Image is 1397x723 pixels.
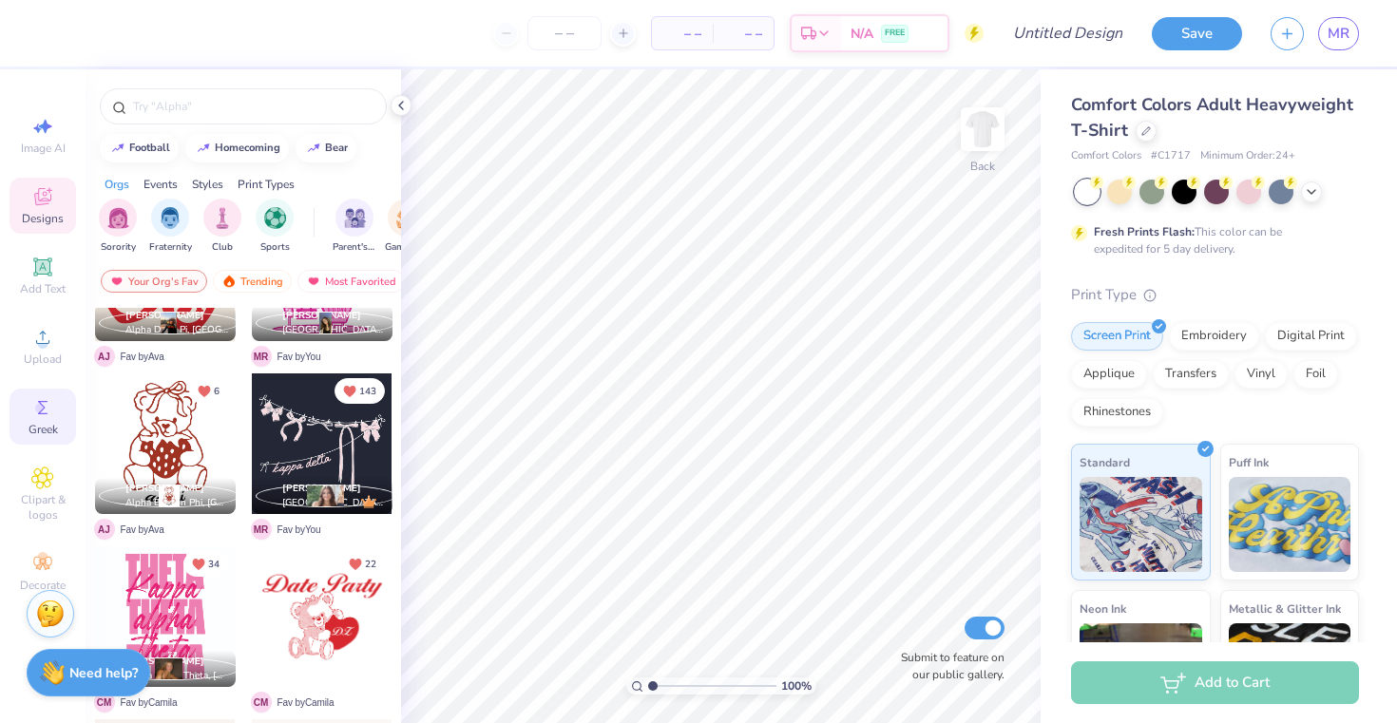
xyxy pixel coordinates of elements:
[1071,360,1147,389] div: Applique
[1094,224,1195,239] strong: Fresh Prints Flash:
[21,141,66,156] span: Image AI
[385,240,429,255] span: Game Day
[94,519,115,540] span: A J
[1293,360,1338,389] div: Foil
[131,97,374,116] input: Try "Alpha"
[1153,360,1229,389] div: Transfers
[149,240,192,255] span: Fraternity
[149,199,192,255] button: filter button
[251,346,272,367] span: M R
[99,199,137,255] div: filter for Sorority
[306,275,321,288] img: most_fav.gif
[527,16,602,50] input: – –
[215,143,280,153] div: homecoming
[333,199,376,255] button: filter button
[306,143,321,154] img: trend_line.gif
[221,275,237,288] img: trending.gif
[101,270,207,293] div: Your Org's Fav
[203,199,241,255] div: filter for Club
[100,134,179,162] button: football
[297,270,405,293] div: Most Favorited
[105,176,129,193] div: Orgs
[282,496,385,510] span: [GEOGRAPHIC_DATA], [GEOGRAPHIC_DATA][US_STATE]
[10,492,76,523] span: Clipart & logos
[1328,23,1349,45] span: MR
[203,199,241,255] button: filter button
[24,352,62,367] span: Upload
[213,270,292,293] div: Trending
[125,309,204,322] span: [PERSON_NAME]
[282,309,361,322] span: [PERSON_NAME]
[1200,148,1295,164] span: Minimum Order: 24 +
[333,199,376,255] div: filter for Parent's Weekend
[109,275,124,288] img: most_fav.gif
[1151,148,1191,164] span: # C1717
[212,240,233,255] span: Club
[260,240,290,255] span: Sports
[1229,452,1269,472] span: Puff Ink
[125,496,228,510] span: Alpha Epsilon Phi, [GEOGRAPHIC_DATA]
[1080,452,1130,472] span: Standard
[1265,322,1357,351] div: Digital Print
[1234,360,1288,389] div: Vinyl
[1071,322,1163,351] div: Screen Print
[998,14,1138,52] input: Untitled Design
[256,199,294,255] div: filter for Sports
[1080,599,1126,618] span: Neon Ink
[69,664,138,682] strong: Need help?
[185,134,289,162] button: homecoming
[385,199,429,255] div: filter for Game Day
[264,207,286,229] img: Sports Image
[144,176,178,193] div: Events
[121,695,178,710] span: Fav by Camila
[121,350,164,364] span: Fav by Ava
[1229,623,1351,718] img: Metallic & Glitter Ink
[256,199,294,255] button: filter button
[125,669,228,683] span: Kappa Alpha Theta, [US_STATE][GEOGRAPHIC_DATA]
[212,207,233,229] img: Club Image
[359,387,376,396] span: 143
[1071,398,1163,427] div: Rhinestones
[885,27,905,40] span: FREE
[277,523,321,537] span: Fav by You
[20,578,66,593] span: Decorate
[385,199,429,255] button: filter button
[344,207,366,229] img: Parent's Weekend Image
[251,692,272,713] span: C M
[970,158,995,175] div: Back
[1229,599,1341,618] span: Metallic & Glitter Ink
[1094,223,1328,257] div: This color can be expedited for 5 day delivery.
[663,24,701,44] span: – –
[282,323,385,337] span: [GEOGRAPHIC_DATA], [US_STATE][GEOGRAPHIC_DATA] in [GEOGRAPHIC_DATA][PERSON_NAME]
[277,350,321,364] span: Fav by You
[1080,623,1202,718] img: Neon Ink
[724,24,762,44] span: – –
[851,24,873,44] span: N/A
[121,523,164,537] span: Fav by Ava
[149,199,192,255] div: filter for Fraternity
[1071,148,1141,164] span: Comfort Colors
[192,176,223,193] div: Styles
[107,207,129,229] img: Sorority Image
[335,378,385,404] button: Unlike
[196,143,211,154] img: trend_line.gif
[890,649,1005,683] label: Submit to feature on our public gallery.
[1080,477,1202,572] img: Standard
[1229,477,1351,572] img: Puff Ink
[125,482,204,495] span: [PERSON_NAME]
[101,240,136,255] span: Sorority
[325,143,348,153] div: bear
[251,519,272,540] span: M R
[964,110,1002,148] img: Back
[1318,17,1359,50] a: MR
[110,143,125,154] img: trend_line.gif
[20,281,66,296] span: Add Text
[396,207,418,229] img: Game Day Image
[333,240,376,255] span: Parent's Weekend
[296,134,356,162] button: bear
[1071,93,1353,142] span: Comfort Colors Adult Heavyweight T-Shirt
[781,677,812,694] span: 100 %
[22,211,64,226] span: Designs
[1152,17,1242,50] button: Save
[99,199,137,255] button: filter button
